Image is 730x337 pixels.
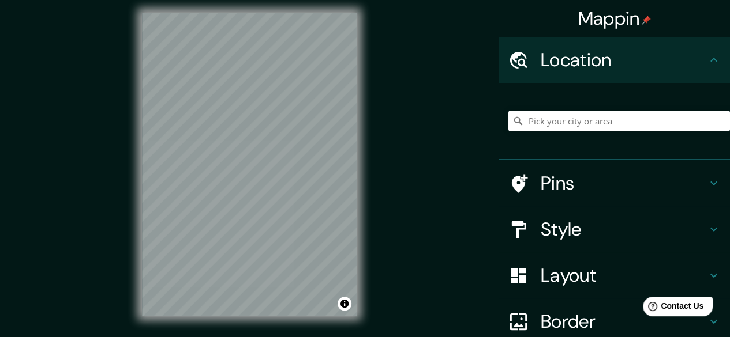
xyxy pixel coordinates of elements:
iframe: Help widget launcher [627,292,717,324]
input: Pick your city or area [508,111,730,131]
div: Pins [499,160,730,206]
div: Layout [499,252,730,298]
h4: Mappin [578,7,652,30]
h4: Layout [541,264,707,287]
img: pin-icon.png [642,16,651,25]
div: Style [499,206,730,252]
canvas: Map [142,13,357,316]
h4: Pins [541,172,707,195]
button: Toggle attribution [338,297,351,311]
h4: Location [541,48,707,71]
div: Location [499,37,730,83]
h4: Style [541,218,707,241]
h4: Border [541,310,707,333]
